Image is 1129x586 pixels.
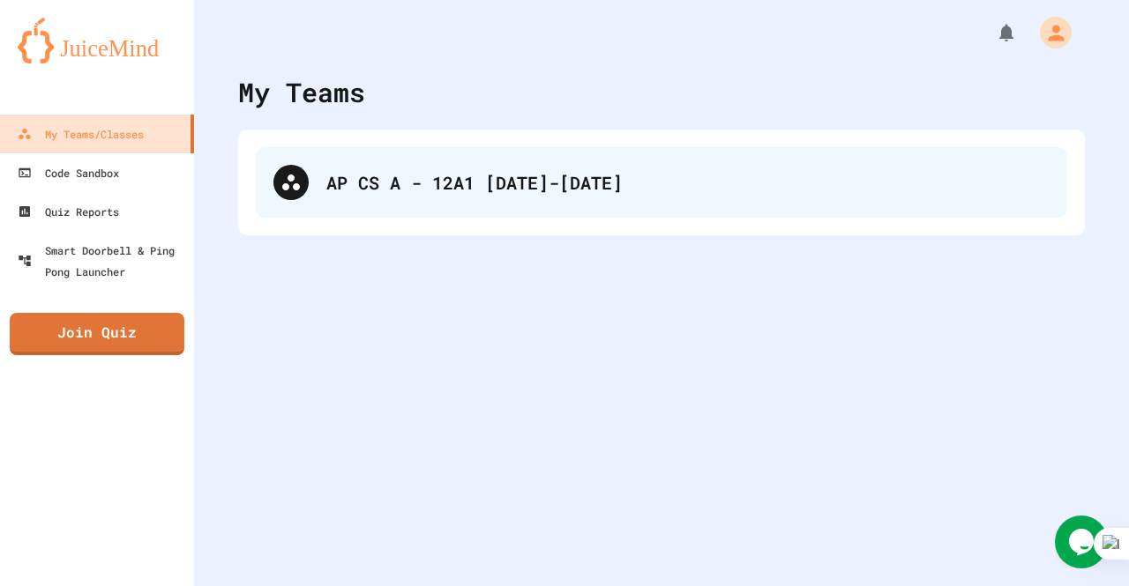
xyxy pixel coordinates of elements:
iframe: chat widget [1055,516,1111,568]
div: My Account [1021,12,1076,53]
div: My Notifications [963,18,1021,48]
div: Quiz Reports [18,201,119,222]
div: Code Sandbox [18,162,119,183]
img: logo-orange.svg [18,18,176,63]
div: My Teams [238,72,365,112]
div: AP CS A - 12A1 [DATE]-[DATE] [326,169,1050,196]
div: My Teams/Classes [18,123,144,145]
div: AP CS A - 12A1 [DATE]-[DATE] [256,147,1067,218]
a: Join Quiz [10,313,184,355]
div: Smart Doorbell & Ping Pong Launcher [18,240,187,282]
